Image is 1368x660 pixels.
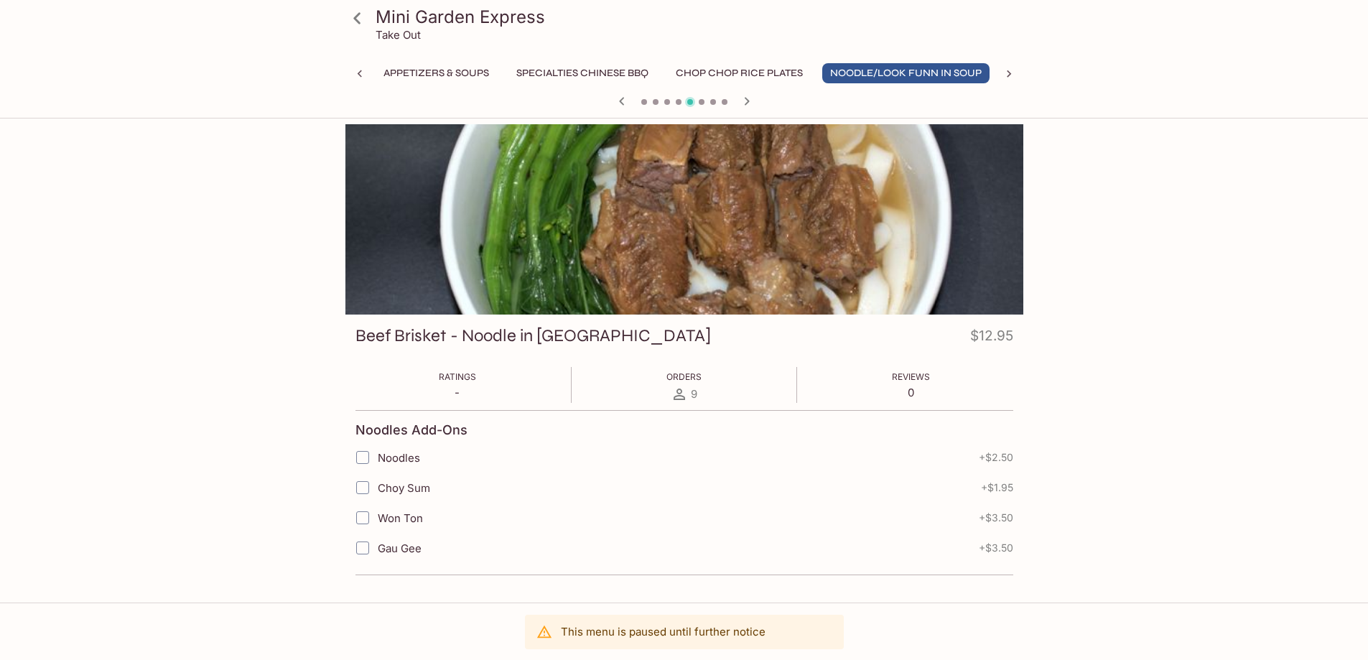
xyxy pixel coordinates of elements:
span: Orders [666,371,702,382]
span: Gau Gee [378,542,422,555]
span: + $2.50 [979,452,1013,463]
button: Specialties Chinese BBQ [508,63,656,83]
p: - [439,386,476,399]
p: Take Out [376,28,421,42]
span: Noodles [378,451,420,465]
div: Beef Brisket - Noodle in Soup [345,124,1023,315]
span: 9 [691,387,697,401]
h4: Noodles Add-Ons [355,422,467,438]
span: Ratings [439,371,476,382]
p: 0 [892,386,930,399]
h3: Beef Brisket - Noodle in [GEOGRAPHIC_DATA] [355,325,711,347]
button: Noodle/Look Funn in Soup [822,63,990,83]
span: Choy Sum [378,481,430,495]
button: Chop Chop Rice Plates [668,63,811,83]
h3: Mini Garden Express [376,6,1018,28]
p: This menu is paused until further notice [561,625,766,638]
h4: $12.95 [970,325,1013,353]
span: Won Ton [378,511,423,525]
span: + $1.95 [981,482,1013,493]
span: Reviews [892,371,930,382]
span: + $3.50 [979,542,1013,554]
span: + $3.50 [979,512,1013,524]
button: Appetizers & Soups [376,63,497,83]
